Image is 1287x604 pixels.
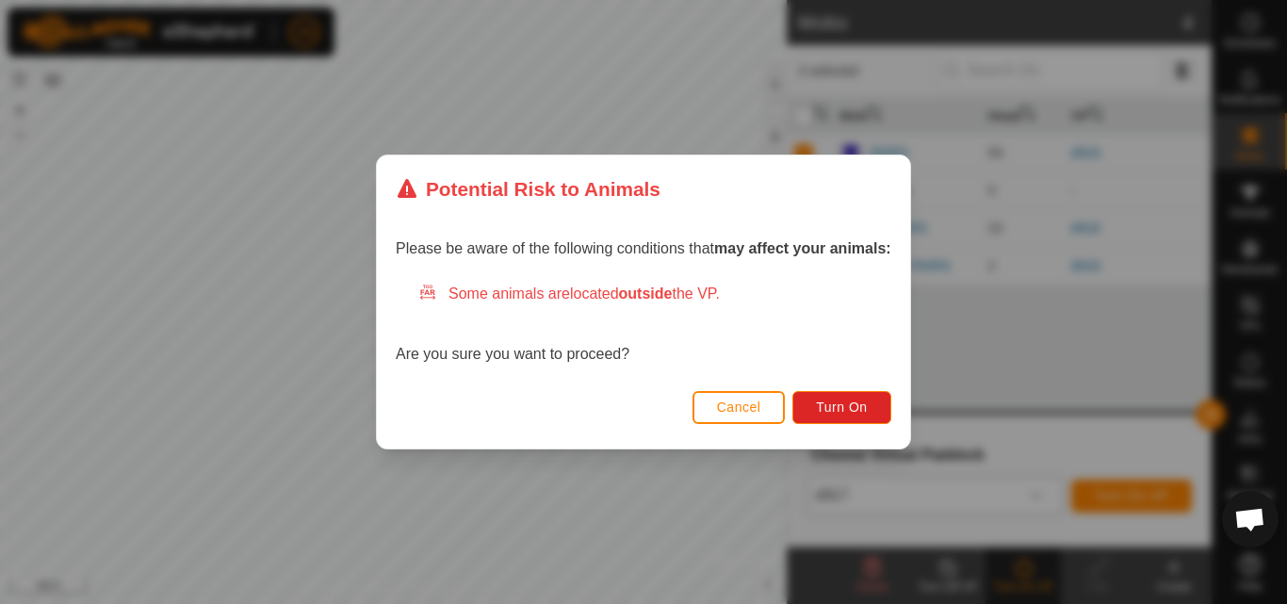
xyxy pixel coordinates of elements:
[396,174,660,204] div: Potential Risk to Animals
[793,391,891,424] button: Turn On
[418,283,891,305] div: Some animals are
[396,240,891,256] span: Please be aware of the following conditions that
[817,400,868,415] span: Turn On
[692,391,786,424] button: Cancel
[619,286,673,302] strong: outside
[714,240,891,256] strong: may affect your animals:
[717,400,761,415] span: Cancel
[1222,491,1279,547] div: Open chat
[570,286,720,302] span: located the VP.
[396,283,891,366] div: Are you sure you want to proceed?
